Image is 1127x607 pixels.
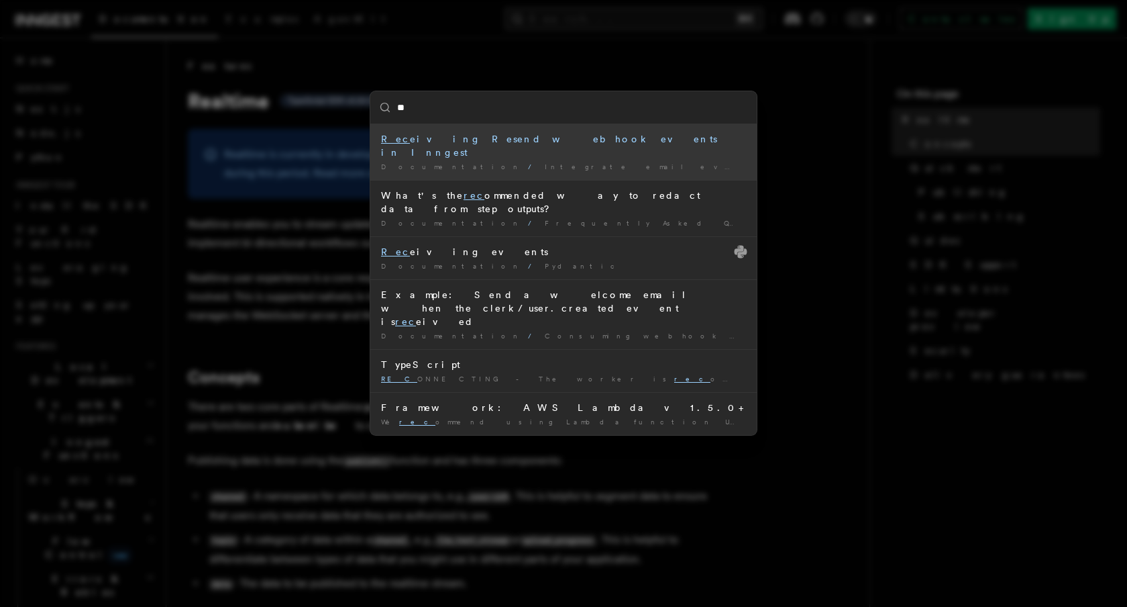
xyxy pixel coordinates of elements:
span: / [528,262,539,270]
div: Framework: AWS Lambda v1.5.0+ [381,401,746,414]
mark: Rec [381,246,410,257]
div: Example: Send a welcome email when the clerk/user.created event is eived [381,288,746,328]
mark: Rec [381,134,410,144]
span: / [528,332,539,340]
span: / [528,219,539,227]
span: Documentation [381,332,523,340]
div: TypeScript [381,358,746,371]
span: Consuming webhook events [545,332,799,340]
div: What's the ommended way to redact data from step outputs? [381,189,746,216]
span: Integrate email events with Resend webhooks [545,162,998,171]
div: eiving events [381,245,746,259]
span: Frequently Asked Questions (FAQs) [545,219,883,227]
mark: REC [381,375,417,383]
div: We ommend using Lambda function URLs to trigger your … [381,417,746,427]
mark: rec [395,316,416,327]
span: Documentation [381,219,523,227]
span: Documentation [381,262,523,270]
span: Pydantic [545,262,622,270]
mark: rec [674,375,710,383]
div: ONNECTING - The worker is onnecting to Inngest after a connection … [381,374,746,384]
mark: rec [399,418,435,426]
mark: rec [464,190,484,201]
div: eiving Resend webhook events in Inngest [381,132,746,159]
span: / [528,162,539,171]
span: Documentation [381,162,523,171]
